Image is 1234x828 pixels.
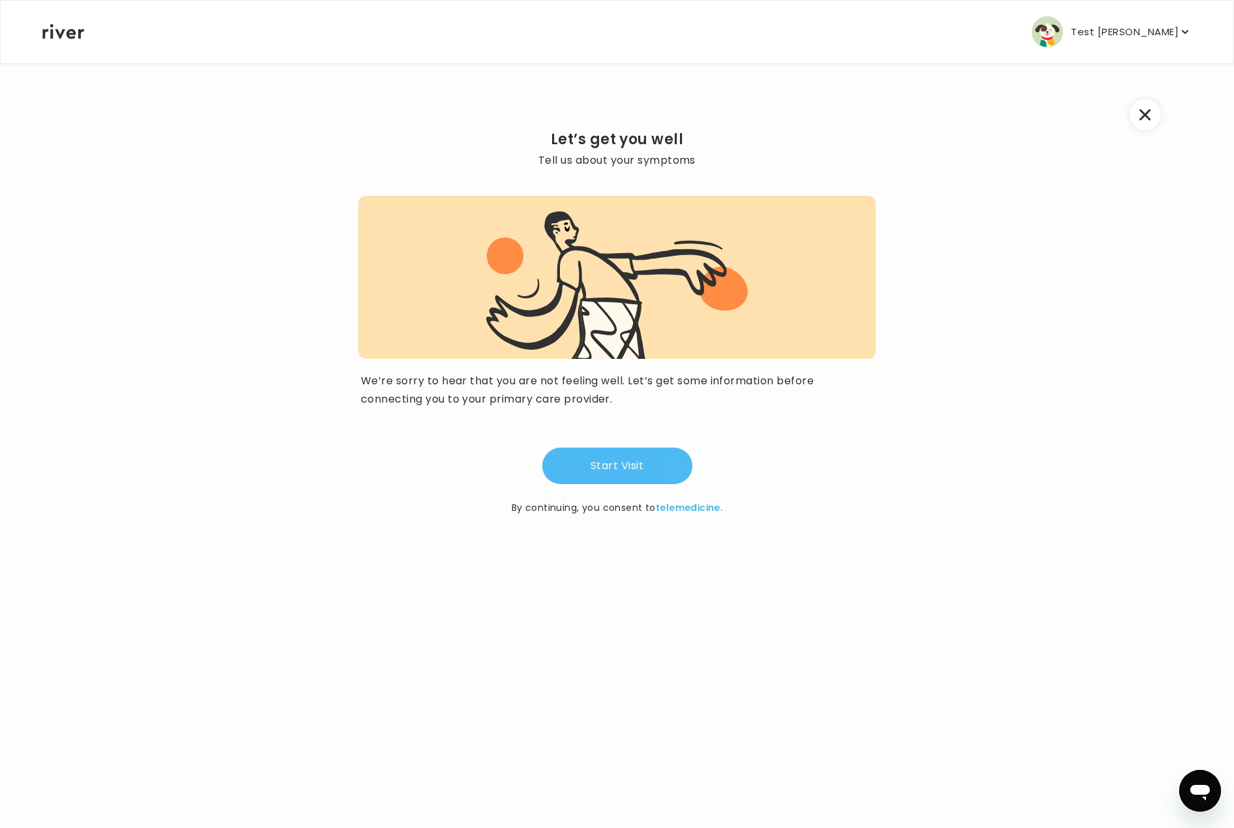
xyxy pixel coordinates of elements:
[656,501,722,514] a: telemedicine.
[1179,770,1221,812] iframe: Button to launch messaging window
[358,151,876,170] p: Tell us about your symptoms
[1071,23,1179,41] p: Test [PERSON_NAME]
[358,130,876,149] h2: Let’s get you well
[361,372,873,408] p: We’re sorry to hear that you are not feeling well. Let’s get some information before connecting y...
[1032,16,1192,48] button: user avatarTest [PERSON_NAME]
[486,209,748,359] img: visit complete graphic
[1032,16,1063,48] img: user avatar
[542,448,692,484] button: Start Visit
[512,500,723,515] p: By continuing, you consent to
